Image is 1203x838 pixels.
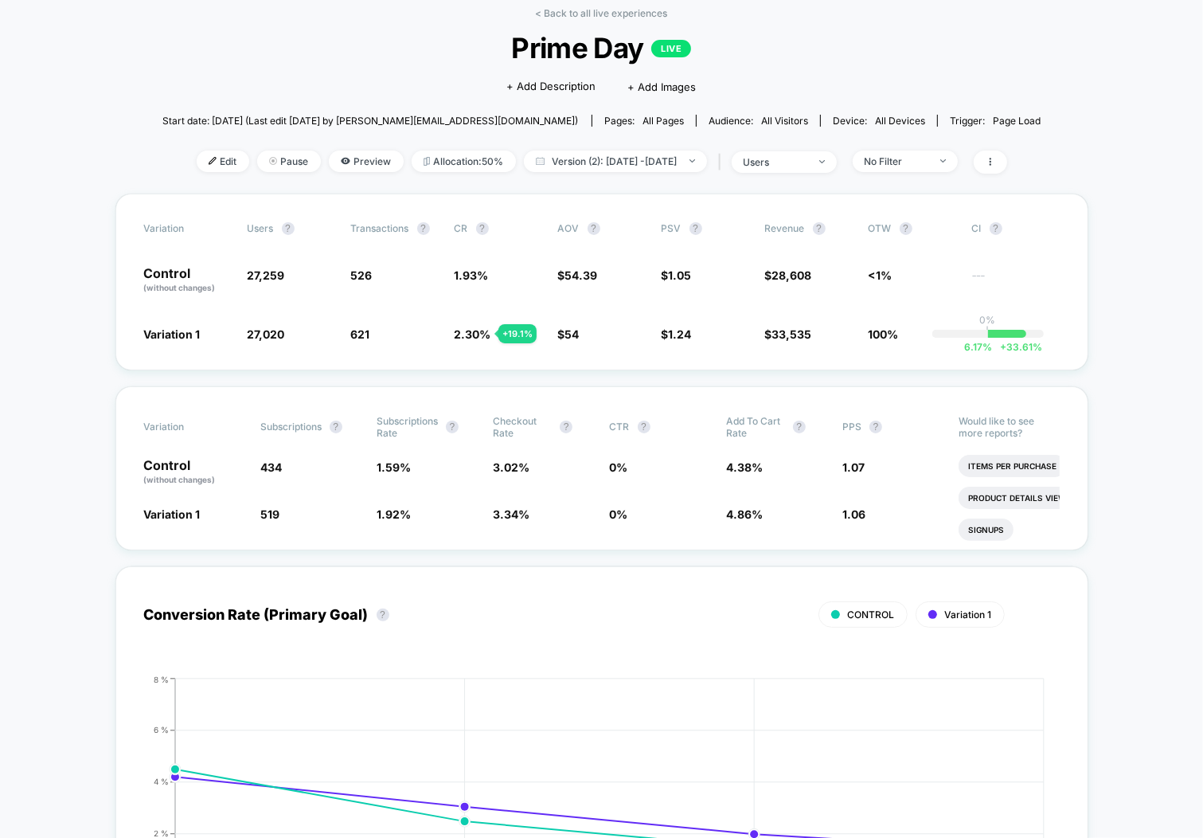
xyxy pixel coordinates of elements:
tspan: 2 % [154,828,169,838]
button: ? [560,421,572,433]
span: 0 % [610,507,628,521]
button: ? [689,222,702,235]
img: rebalance [424,157,430,166]
span: Checkout Rate [493,415,552,439]
span: 1.59 % [377,460,411,474]
span: 1.06 [842,507,865,521]
span: 1.24 [669,327,692,341]
img: edit [209,157,217,165]
a: < Back to all live experiences [536,7,668,19]
span: Variation 1 [144,327,201,341]
span: 4.38 % [726,460,763,474]
tspan: 6 % [154,725,169,734]
div: + 19.1 % [498,324,537,343]
p: Would like to see more reports? [959,415,1059,439]
span: 54 [565,327,580,341]
span: $ [765,327,812,341]
span: 526 [351,268,373,282]
span: Prime Day [206,31,997,65]
span: Variation [144,415,232,439]
button: ? [990,222,1002,235]
li: Signups [959,519,1014,541]
span: 54.39 [565,268,598,282]
span: AOV [558,222,580,234]
span: CI [972,222,1060,235]
button: ? [330,421,342,433]
span: --- [972,271,1060,294]
span: CONTROL [848,609,895,621]
span: 3.34 % [493,507,529,521]
span: 33,535 [772,327,812,341]
span: + Add Description [507,79,596,95]
span: Edit [197,151,249,172]
span: $ [662,268,692,282]
p: | [986,326,990,338]
span: Transactions [351,222,409,234]
span: 0 % [610,460,628,474]
span: Variation [144,222,232,235]
tspan: 8 % [154,674,169,683]
span: PPS [842,421,861,433]
span: + [1000,341,1006,353]
button: ? [417,222,430,235]
span: Pause [257,151,321,172]
li: Items Per Purchase [959,455,1066,477]
img: end [819,160,825,163]
button: ? [282,222,295,235]
p: Control [144,267,232,294]
span: all pages [643,115,684,127]
span: | [715,151,732,174]
li: Product Details Views Rate [959,487,1104,509]
button: ? [900,222,912,235]
span: All Visitors [761,115,808,127]
span: $ [662,327,692,341]
span: all devices [875,115,925,127]
img: end [940,159,946,163]
span: 1.92 % [377,507,411,521]
span: 2.30 % [455,327,491,341]
span: 4.86 % [726,507,763,521]
button: ? [638,421,650,433]
p: LIVE [651,40,691,57]
span: Add To Cart Rate [726,415,785,439]
span: 1.07 [842,460,865,474]
span: $ [558,268,598,282]
span: 100% [869,327,899,341]
span: Device: [820,115,937,127]
span: Subscriptions Rate [377,415,438,439]
span: $ [558,327,580,341]
span: Variation 1 [945,609,992,621]
span: 3.02 % [493,460,529,474]
span: Subscriptions [260,421,322,433]
span: Page Load [993,115,1041,127]
img: end [269,157,277,165]
img: end [689,159,695,163]
div: Pages: [604,115,684,127]
span: 519 [260,507,279,521]
span: 434 [260,460,282,474]
div: users [744,156,807,168]
img: calendar [536,157,545,165]
div: Audience: [709,115,808,127]
button: ? [793,421,806,433]
span: Variation 1 [144,507,201,521]
span: 33.61 % [992,341,1042,353]
p: 0% [980,314,996,326]
button: ? [377,609,389,621]
span: Allocation: 50% [412,151,516,172]
span: OTW [869,222,956,235]
button: ? [476,222,489,235]
span: 1.93 % [455,268,489,282]
button: ? [813,222,826,235]
span: Version (2): [DATE] - [DATE] [524,151,707,172]
span: $ [765,268,812,282]
span: Revenue [765,222,805,234]
span: 6.17 % [964,341,992,353]
span: Preview [329,151,404,172]
div: Trigger: [950,115,1041,127]
span: 621 [351,327,370,341]
span: Start date: [DATE] (Last edit [DATE] by [PERSON_NAME][EMAIL_ADDRESS][DOMAIN_NAME]) [162,115,578,127]
span: + Add Images [628,80,697,93]
span: <1% [869,268,892,282]
span: users [248,222,274,234]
